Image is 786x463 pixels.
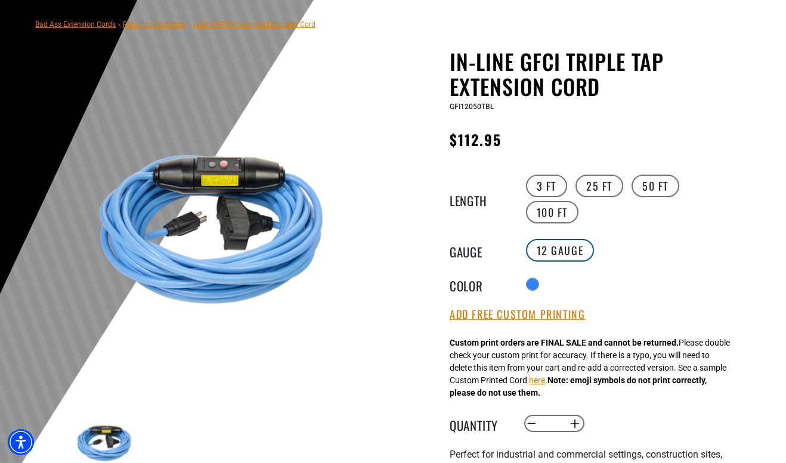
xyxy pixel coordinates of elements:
span: › [118,20,120,29]
strong: Custom print orders are FINAL SALE and cannot be returned. [450,338,679,347]
label: 3 FT [526,175,567,197]
button: Add Free Custom Printing [450,308,585,321]
label: 100 FT [526,201,579,223]
label: Quantity [450,416,509,431]
a: Return to Collection [123,20,186,29]
button: here [529,374,545,387]
div: Accessibility Menu [8,429,34,455]
label: 50 FT [632,175,679,197]
nav: breadcrumbs [35,17,315,31]
img: Light Blue [70,79,358,366]
a: Bad Ass Extension Cords [35,20,116,29]
div: Please double check your custom print for accuracy. If there is a typo, you will need to delete t... [450,337,730,399]
legend: Color [450,276,509,292]
strong: Note: emoji symbols do not print correctly, please do not use them. [450,375,707,397]
label: 12 Gauge [526,239,595,262]
span: GFI12050TBL [450,102,494,111]
span: In-Line GFCI Triple Tap Extension Cord [193,20,315,29]
span: $112.95 [450,129,502,150]
span: › [188,20,191,29]
h1: In-Line GFCI Triple Tap Extension Cord [450,49,742,99]
label: 25 FT [575,175,623,197]
legend: Gauge [450,243,509,258]
legend: Length [450,191,509,207]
